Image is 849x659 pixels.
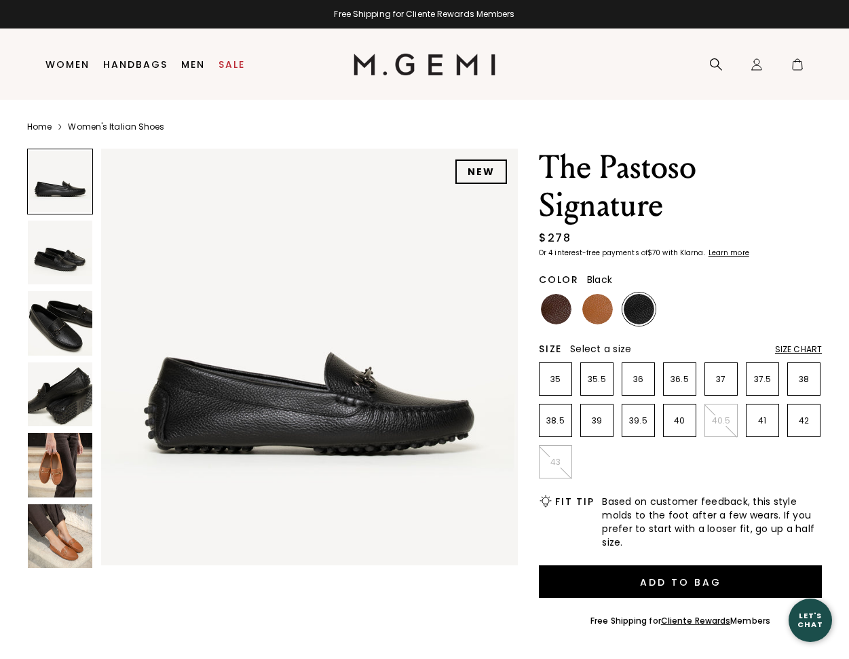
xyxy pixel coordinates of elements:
p: 39 [581,415,613,426]
img: The Pastoso Signature [28,433,92,497]
img: The Pastoso Signature [28,221,92,285]
div: NEW [455,159,507,184]
klarna-placement-style-body: Or 4 interest-free payments of [539,248,647,258]
h2: Size [539,343,562,354]
a: Sale [219,59,245,70]
a: Women's Italian Shoes [68,121,164,132]
span: Based on customer feedback, this style molds to the foot after a few wears. If you prefer to star... [602,495,822,549]
button: Add to Bag [539,565,822,598]
klarna-placement-style-amount: $70 [647,248,660,258]
img: Tan [582,294,613,324]
div: Size Chart [775,344,822,355]
img: Chocolate [541,294,571,324]
h1: The Pastoso Signature [539,149,822,225]
a: Women [45,59,90,70]
p: 42 [788,415,820,426]
img: M.Gemi [354,54,495,75]
p: 35 [540,374,571,385]
p: 36 [622,374,654,385]
img: The Pastoso Signature [28,291,92,356]
p: 36.5 [664,374,696,385]
p: 39.5 [622,415,654,426]
p: 37.5 [747,374,778,385]
div: $278 [539,230,571,246]
img: Black [624,294,654,324]
p: 41 [747,415,778,426]
a: Cliente Rewards [661,615,731,626]
a: Learn more [707,249,749,257]
p: 40.5 [705,415,737,426]
klarna-placement-style-body: with Klarna [662,248,706,258]
p: 35.5 [581,374,613,385]
klarna-placement-style-cta: Learn more [709,248,749,258]
a: Home [27,121,52,132]
img: The Pastoso Signature [28,504,92,569]
p: 43 [540,457,571,468]
p: 40 [664,415,696,426]
div: Free Shipping for Members [590,616,770,626]
img: The Pastoso Signature [28,362,92,427]
p: 38 [788,374,820,385]
p: 38.5 [540,415,571,426]
h2: Fit Tip [555,496,594,507]
a: Men [181,59,205,70]
h2: Color [539,274,579,285]
span: Select a size [570,342,631,356]
div: Let's Chat [789,611,832,628]
img: The Pastoso Signature [101,149,518,565]
a: Handbags [103,59,168,70]
span: Black [587,273,612,286]
p: 37 [705,374,737,385]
